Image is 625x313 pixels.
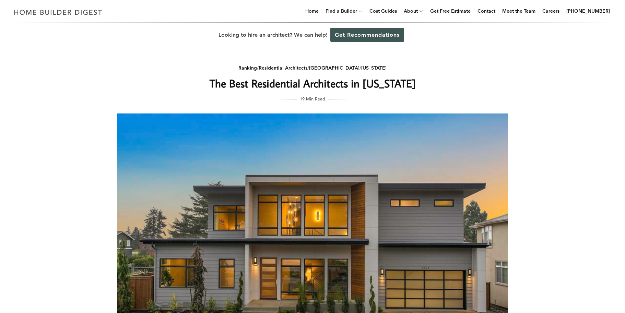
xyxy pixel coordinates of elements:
a: Get Recommendations [330,28,404,42]
h1: The Best Residential Architects in [US_STATE] [176,75,449,92]
a: Ranking [238,65,257,71]
img: Home Builder Digest [11,5,105,19]
a: Residential Architects [259,65,307,71]
a: [GEOGRAPHIC_DATA] [309,65,359,71]
span: 19 Min Read [300,95,325,103]
a: [US_STATE] [361,65,387,71]
div: / / / [176,64,449,72]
